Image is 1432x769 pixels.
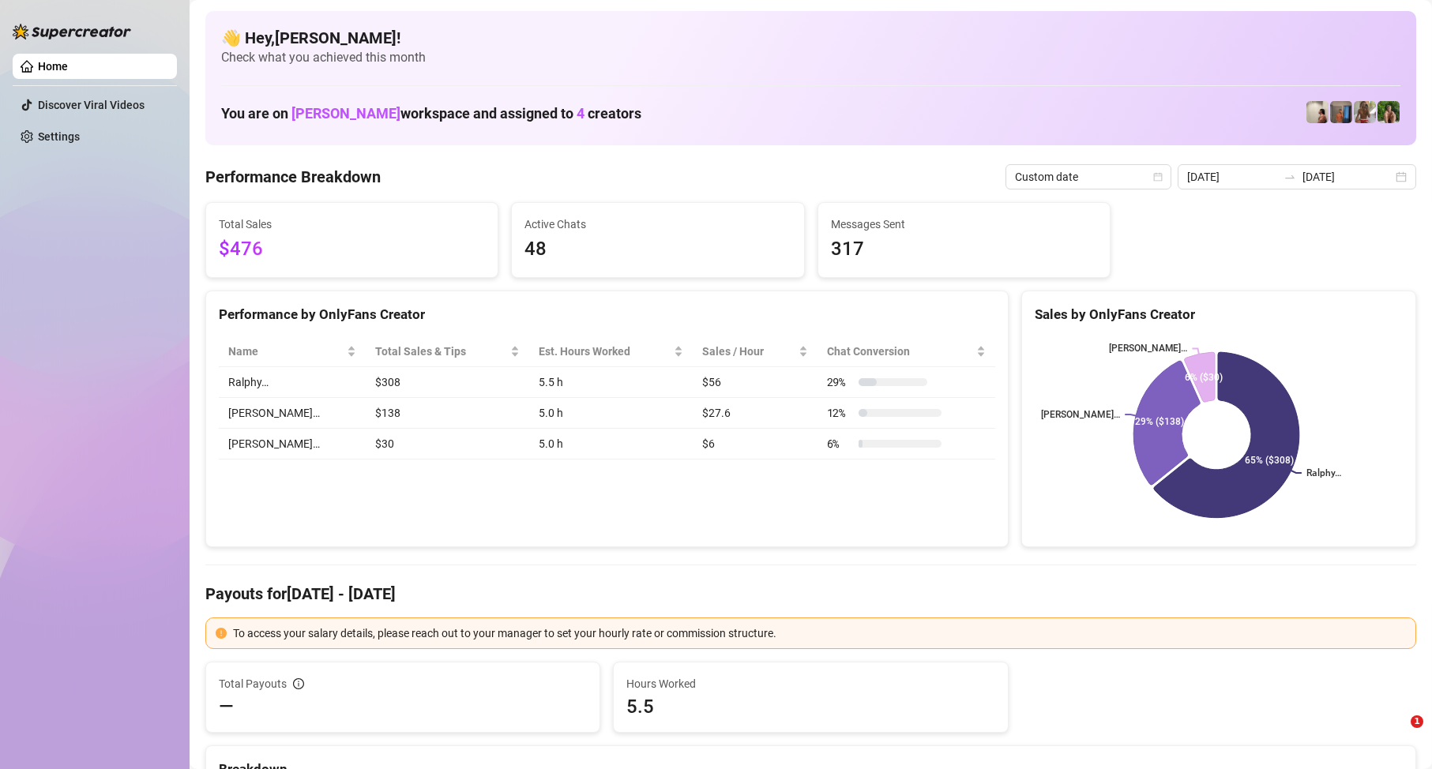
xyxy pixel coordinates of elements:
[375,343,506,360] span: Total Sales & Tips
[1041,409,1120,420] text: [PERSON_NAME]…
[1302,168,1393,186] input: End date
[529,367,693,398] td: 5.5 h
[366,336,528,367] th: Total Sales & Tips
[827,343,973,360] span: Chat Conversion
[524,234,791,264] span: 48
[539,343,671,360] div: Est. Hours Worked
[524,216,791,233] span: Active Chats
[233,625,1406,642] div: To access your salary details, please reach out to your manager to set your hourly rate or commis...
[291,105,400,122] span: [PERSON_NAME]
[529,398,693,429] td: 5.0 h
[219,398,366,429] td: [PERSON_NAME]…
[626,694,994,719] span: 5.5
[1354,101,1376,123] img: Nathaniel
[228,343,344,360] span: Name
[1284,171,1296,183] span: swap-right
[1187,168,1277,186] input: Start date
[219,694,234,719] span: —
[1306,468,1341,479] text: Ralphy…
[1378,101,1400,123] img: Nathaniel
[827,373,852,391] span: 29 %
[1015,165,1162,189] span: Custom date
[1035,304,1403,325] div: Sales by OnlyFans Creator
[221,27,1400,49] h4: 👋 Hey, [PERSON_NAME] !
[219,304,995,325] div: Performance by OnlyFans Creator
[219,336,366,367] th: Name
[702,343,795,360] span: Sales / Hour
[219,675,287,692] span: Total Payouts
[219,429,366,460] td: [PERSON_NAME]…
[13,24,131,39] img: logo-BBDzfeDw.svg
[1108,343,1187,354] text: [PERSON_NAME]…
[827,435,852,452] span: 6 %
[219,234,485,264] span: $476
[827,404,852,422] span: 12 %
[831,216,1097,233] span: Messages Sent
[216,628,227,639] span: exclamation-circle
[693,429,817,460] td: $6
[693,336,817,367] th: Sales / Hour
[38,99,145,111] a: Discover Viral Videos
[693,367,817,398] td: $56
[693,398,817,429] td: $27.6
[366,398,528,429] td: $138
[221,105,641,122] h1: You are on workspace and assigned to creators
[1378,715,1416,753] iframe: Intercom live chat
[817,336,995,367] th: Chat Conversion
[1411,715,1423,728] span: 1
[205,583,1416,605] h4: Payouts for [DATE] - [DATE]
[38,60,68,73] a: Home
[38,130,80,143] a: Settings
[831,234,1097,264] span: 317
[577,105,584,122] span: 4
[366,429,528,460] td: $30
[205,166,381,188] h4: Performance Breakdown
[1153,172,1163,182] span: calendar
[366,367,528,398] td: $308
[626,675,994,692] span: Hours Worked
[219,216,485,233] span: Total Sales
[219,367,366,398] td: Ralphy…
[293,678,304,689] span: info-circle
[1330,101,1352,123] img: Wayne
[1284,171,1296,183] span: to
[529,429,693,460] td: 5.0 h
[221,49,1400,66] span: Check what you achieved this month
[1306,101,1329,123] img: Ralphy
